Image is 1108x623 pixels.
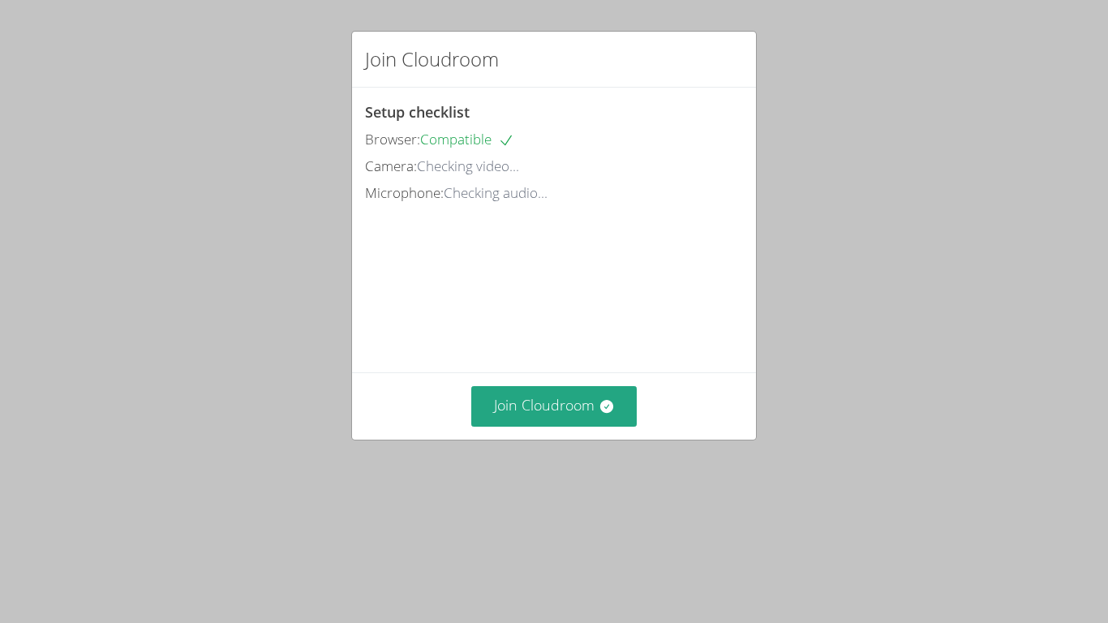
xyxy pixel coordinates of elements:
span: Checking video... [417,157,519,175]
span: Camera: [365,157,417,175]
button: Join Cloudroom [471,386,638,426]
span: Microphone: [365,183,444,202]
h2: Join Cloudroom [365,45,499,74]
span: Checking audio... [444,183,548,202]
span: Compatible [420,130,514,148]
span: Setup checklist [365,102,470,122]
span: Browser: [365,130,420,148]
